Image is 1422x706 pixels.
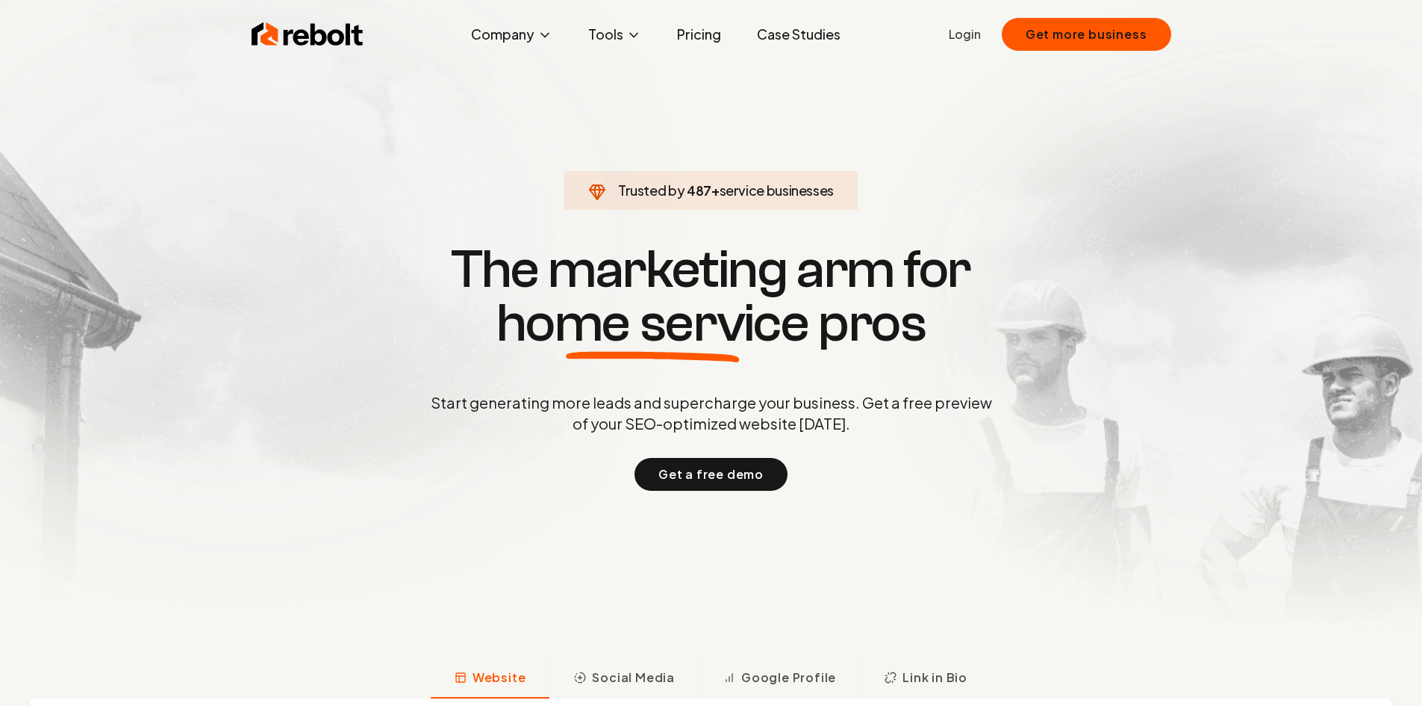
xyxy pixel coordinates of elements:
a: Pricing [665,19,733,49]
span: Google Profile [741,669,836,687]
h1: The marketing arm for pros [353,243,1070,350]
button: Social Media [549,660,699,699]
span: Link in Bio [902,669,967,687]
span: Website [473,669,526,687]
button: Get a free demo [634,458,788,491]
button: Company [459,19,564,49]
span: Social Media [592,669,675,687]
span: service businesses [720,182,835,199]
span: + [711,182,720,199]
img: Rebolt Logo [252,19,364,49]
button: Google Profile [699,660,860,699]
p: Start generating more leads and supercharge your business. Get a free preview of your SEO-optimiz... [428,392,995,434]
button: Get more business [1002,18,1171,51]
button: Link in Bio [860,660,991,699]
a: Login [949,25,981,43]
span: 487 [687,180,711,201]
a: Case Studies [745,19,852,49]
button: Tools [576,19,653,49]
span: Trusted by [618,182,685,199]
span: home service [496,297,809,350]
button: Website [431,660,550,699]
